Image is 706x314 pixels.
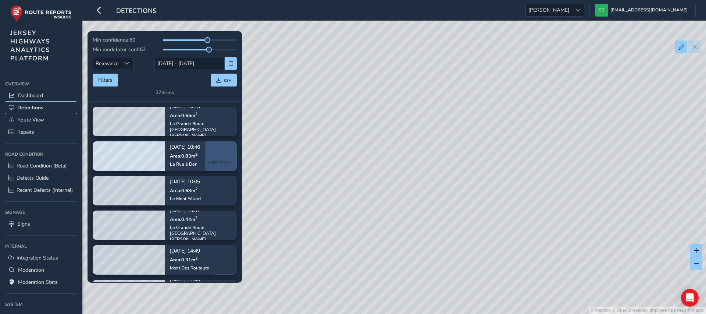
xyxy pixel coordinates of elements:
[170,145,200,150] p: [DATE] 10:46
[18,267,44,274] span: Moderation
[129,36,135,43] span: 60
[5,160,77,172] a: Road Condition (Beta)
[170,196,201,202] div: Le Mont Félard
[224,77,231,84] span: csv
[170,121,232,138] div: La Grande Route [GEOGRAPHIC_DATA][PERSON_NAME]
[5,207,77,218] div: Signage
[610,4,688,17] span: [EMAIL_ADDRESS][DOMAIN_NAME]
[93,57,121,70] span: Relevance
[5,299,77,310] div: System
[595,4,608,17] img: diamond-layout
[195,111,197,117] sup: 2
[170,249,209,254] p: [DATE] 14:49
[5,184,77,196] a: Recent Defects (Internal)
[170,187,197,194] span: Area: 0.68 m
[17,220,30,227] span: Signs
[93,74,118,87] button: Filters
[17,174,49,181] span: Defects Guide
[5,264,77,276] a: Moderation
[5,241,77,252] div: Internal
[170,180,201,185] p: [DATE] 10:05
[681,289,699,307] div: Open Intercom Messenger
[5,89,77,102] a: Dashboard
[17,162,67,169] span: Road Condition (Beta)
[170,105,232,110] p: [DATE] 14:10
[170,112,197,119] span: Area: 0.65 m
[195,215,197,220] sup: 2
[170,153,197,159] span: Area: 0.83 m
[5,276,77,288] a: Moderation Stats
[5,172,77,184] a: Defects Guide
[207,159,232,165] span: In HighWorkx
[156,89,174,96] div: 27 items
[195,186,197,192] sup: 2
[195,152,197,157] sup: 2
[17,128,34,135] span: Repairs
[121,57,133,70] div: Sort by Date
[211,74,237,87] button: csv
[17,187,73,194] span: Recent Defects (Internal)
[93,46,140,53] span: Min modelator conf:
[116,6,157,17] span: Detections
[18,92,43,99] span: Dashboard
[595,4,690,17] button: [EMAIL_ADDRESS][DOMAIN_NAME]
[5,78,77,89] div: Overview
[5,149,77,160] div: Road Condition
[5,102,77,114] a: Detections
[526,4,572,16] span: [PERSON_NAME]
[170,278,232,283] p: [DATE] 11:46
[140,46,146,53] span: 62
[170,225,232,242] div: La Grande Route [GEOGRAPHIC_DATA][PERSON_NAME]
[195,255,197,261] sup: 2
[170,216,197,222] span: Area: 0.44 m
[10,5,72,22] img: rr logo
[170,208,232,214] p: [DATE] 10:57
[5,218,77,230] a: Signs
[18,279,58,286] span: Moderation Stats
[5,114,77,126] a: Route View
[5,126,77,138] a: Repairs
[170,265,209,271] div: Mont Des Routeurs
[93,36,129,43] span: Min confidence:
[17,104,43,111] span: Detections
[17,116,44,123] span: Route View
[10,29,50,63] span: JERSEY HIGHWAYS ANALYTICS PLATFORM
[5,252,77,264] a: Integration Status
[170,161,200,167] div: La Rue à Don
[17,254,58,261] span: Integration Status
[170,257,197,263] span: Area: 0.31 m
